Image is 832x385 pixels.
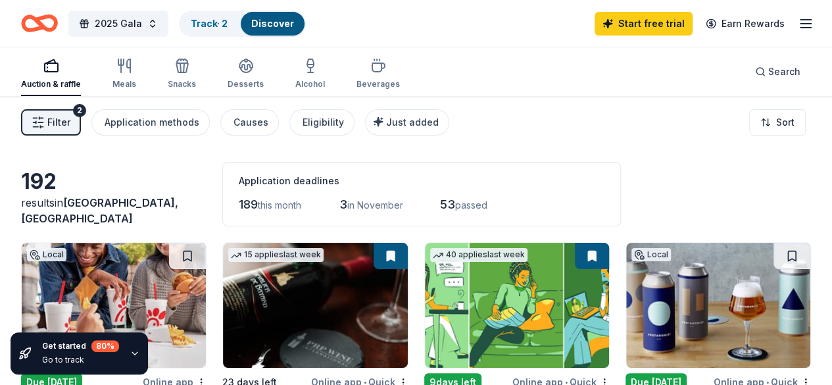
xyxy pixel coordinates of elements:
span: in November [347,199,403,211]
div: Application methods [105,115,199,130]
span: 2025 Gala [95,16,142,32]
div: Auction & raffle [21,79,81,90]
div: Eligibility [303,115,344,130]
img: Image for Chick-fil-A (Charlotte) [22,243,206,368]
a: Start free trial [595,12,693,36]
span: 189 [239,197,258,211]
div: Beverages [356,79,400,90]
div: results [21,195,207,226]
a: Track· 2 [191,18,228,29]
div: Go to track [42,355,119,365]
button: Search [745,59,811,85]
span: Search [768,64,800,80]
div: 192 [21,168,207,195]
div: Snacks [168,79,196,90]
button: Auction & raffle [21,53,81,96]
span: this month [258,199,301,211]
div: 15 applies last week [228,248,324,262]
span: Filter [47,115,70,130]
button: Snacks [168,53,196,96]
div: Meals [112,79,136,90]
button: Meals [112,53,136,96]
span: 3 [339,197,347,211]
img: Image for Protagonist Beer [626,243,810,368]
div: Application deadlines [239,173,604,189]
div: 80 % [91,340,119,352]
div: Get started [42,340,119,352]
button: Track· 2Discover [179,11,306,37]
span: Sort [776,115,795,130]
button: Sort [749,109,806,136]
a: Home [21,8,58,39]
div: Local [631,248,671,261]
button: Just added [365,109,449,136]
div: 2 [73,104,86,117]
button: Alcohol [295,53,325,96]
button: Beverages [356,53,400,96]
div: Desserts [228,79,264,90]
span: 53 [440,197,455,211]
img: Image for PRP Wine International [223,243,407,368]
button: Eligibility [289,109,355,136]
div: Local [27,248,66,261]
span: Just added [386,116,439,128]
div: 40 applies last week [430,248,527,262]
button: 2025 Gala [68,11,168,37]
button: Filter2 [21,109,81,136]
button: Application methods [91,109,210,136]
span: in [21,196,178,225]
span: [GEOGRAPHIC_DATA], [GEOGRAPHIC_DATA] [21,196,178,225]
span: passed [455,199,487,211]
div: Alcohol [295,79,325,90]
button: Desserts [228,53,264,96]
a: Earn Rewards [698,12,793,36]
a: Discover [251,18,294,29]
div: Causes [233,115,268,130]
img: Image for BetterHelp Social Impact [425,243,609,368]
button: Causes [220,109,279,136]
